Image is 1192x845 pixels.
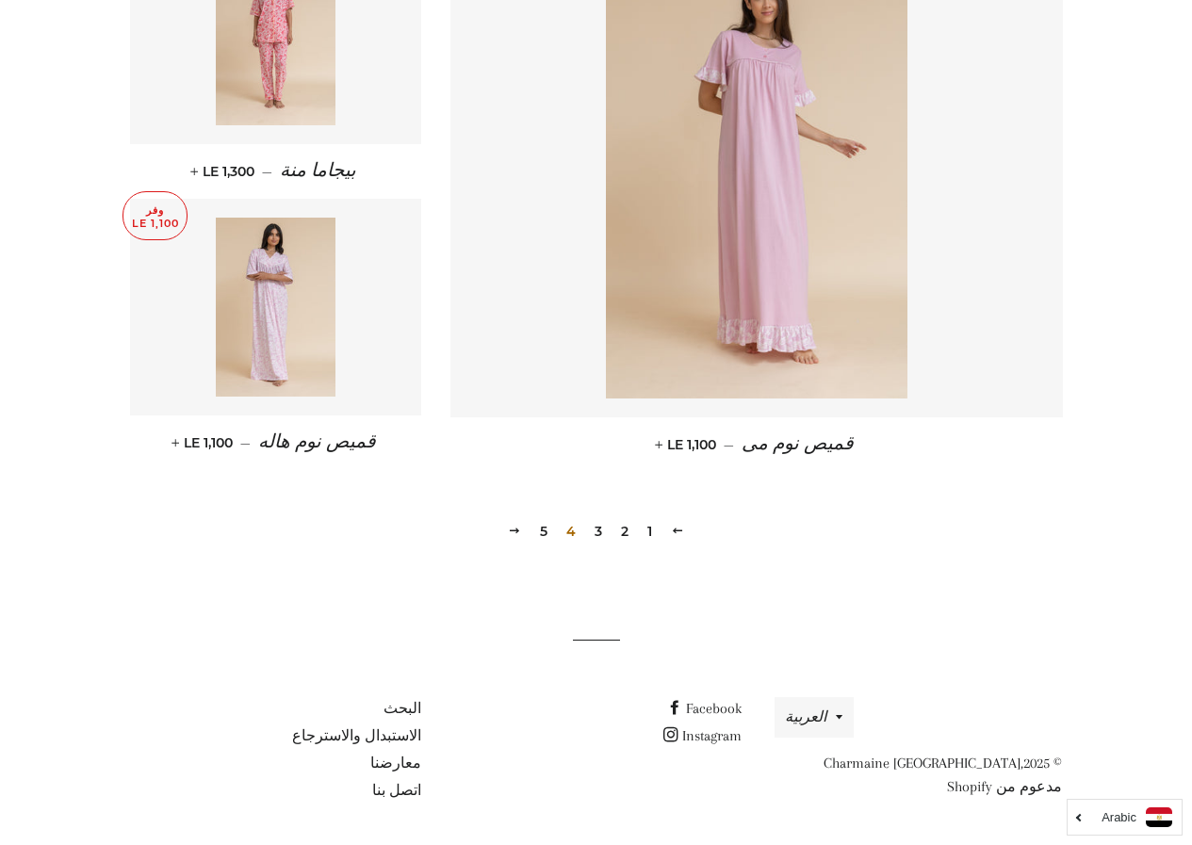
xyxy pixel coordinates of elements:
[1077,807,1172,827] a: Arabic
[559,517,583,545] span: 4
[194,163,254,180] span: LE 1,300
[130,144,422,198] a: بيجاما منة — LE 1,300
[384,700,421,717] a: البحث
[292,727,421,744] a: الاستبدال والاسترجاع
[587,517,610,545] a: 3
[613,517,636,545] a: 2
[240,434,251,451] span: —
[175,434,233,451] span: LE 1,100
[724,436,734,453] span: —
[770,752,1062,799] p: © 2025,
[659,436,716,453] span: LE 1,100
[663,727,742,744] a: Instagram
[640,517,660,545] a: 1
[532,517,555,545] a: 5
[262,163,272,180] span: —
[1102,811,1136,823] i: Arabic
[824,755,1021,772] a: Charmaine [GEOGRAPHIC_DATA]
[947,778,1062,795] a: مدعوم من Shopify
[372,782,421,799] a: اتصل بنا
[667,700,742,717] a: Facebook
[775,697,854,738] button: العربية
[370,755,421,772] a: معارضنا
[123,192,187,240] p: وفر LE 1,100
[742,433,854,454] span: قميص نوم مى
[450,417,1063,471] a: قميص نوم مى — LE 1,100
[130,415,422,469] a: قميص نوم هاله — LE 1,100
[258,431,376,452] span: قميص نوم هاله
[280,160,356,181] span: بيجاما منة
